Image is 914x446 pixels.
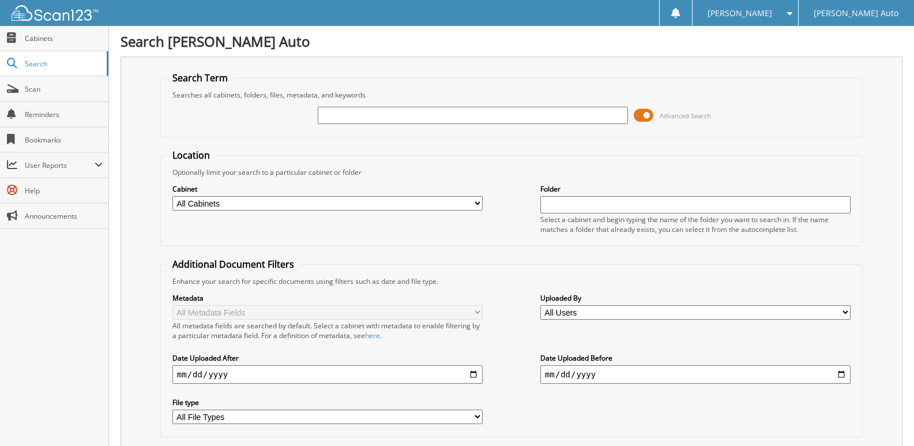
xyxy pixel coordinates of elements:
[25,135,103,145] span: Bookmarks
[25,160,95,170] span: User Reports
[167,167,856,177] div: Optionally limit your search to a particular cabinet or folder
[167,258,300,271] legend: Additional Document Filters
[121,32,902,51] h1: Search [PERSON_NAME] Auto
[25,110,103,119] span: Reminders
[540,293,851,303] label: Uploaded By
[365,331,380,340] a: here
[172,365,483,384] input: start
[25,84,103,94] span: Scan
[172,398,483,407] label: File type
[167,276,856,286] div: Enhance your search for specific documents using filters such as date and file type.
[540,215,851,234] div: Select a cabinet and begin typing the name of the folder you want to search in. If the name match...
[167,149,216,162] legend: Location
[167,72,234,84] legend: Search Term
[856,391,914,446] iframe: Chat Widget
[25,33,103,43] span: Cabinets
[172,353,483,363] label: Date Uploaded After
[814,10,898,17] span: [PERSON_NAME] Auto
[540,365,851,384] input: end
[172,293,483,303] label: Metadata
[172,184,483,194] label: Cabinet
[708,10,772,17] span: [PERSON_NAME]
[25,59,101,69] span: Search
[540,184,851,194] label: Folder
[167,90,856,100] div: Searches all cabinets, folders, files, metadata, and keywords
[25,186,103,196] span: Help
[660,111,711,120] span: Advanced Search
[172,321,483,340] div: All metadata fields are searched by default. Select a cabinet with metadata to enable filtering b...
[25,211,103,221] span: Announcements
[12,5,98,21] img: scan123-logo-white.svg
[540,353,851,363] label: Date Uploaded Before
